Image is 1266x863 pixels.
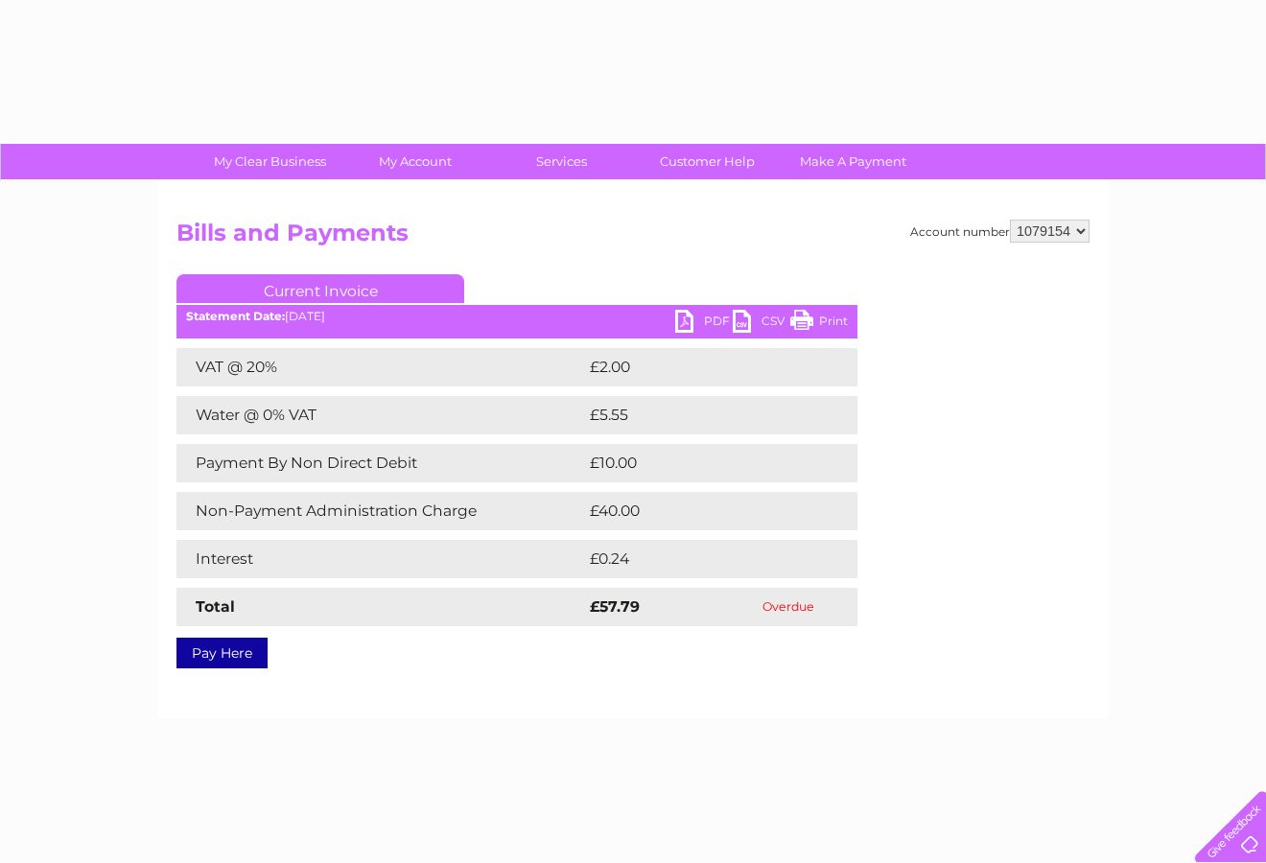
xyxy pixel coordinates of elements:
[733,310,790,338] a: CSV
[176,274,464,303] a: Current Invoice
[176,310,857,323] div: [DATE]
[176,540,585,578] td: Interest
[176,492,585,530] td: Non-Payment Administration Charge
[176,220,1090,256] h2: Bills and Payments
[910,220,1090,243] div: Account number
[196,597,235,616] strong: Total
[585,492,820,530] td: £40.00
[774,144,932,179] a: Make A Payment
[186,309,285,323] b: Statement Date:
[790,310,848,338] a: Print
[585,540,812,578] td: £0.24
[719,588,857,626] td: Overdue
[191,144,349,179] a: My Clear Business
[590,597,640,616] strong: £57.79
[675,310,733,338] a: PDF
[337,144,495,179] a: My Account
[482,144,641,179] a: Services
[176,638,268,668] a: Pay Here
[176,444,585,482] td: Payment By Non Direct Debit
[628,144,786,179] a: Customer Help
[176,396,585,434] td: Water @ 0% VAT
[176,348,585,386] td: VAT @ 20%
[585,348,813,386] td: £2.00
[585,444,818,482] td: £10.00
[585,396,812,434] td: £5.55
